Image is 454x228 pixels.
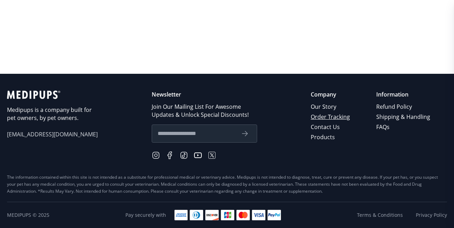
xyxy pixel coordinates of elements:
[7,212,49,219] span: Medipups © 2025
[416,212,447,219] a: Privacy Policy
[152,103,257,119] p: Join Our Mailing List For Awesome Updates & Unlock Special Discounts!
[376,91,431,99] p: Information
[311,102,351,112] a: Our Story
[7,106,98,122] p: Medipups is a company built for pet owners, by pet owners.
[125,212,166,219] span: Pay securely with
[311,112,351,122] a: Order Tracking
[311,122,351,132] a: Contact Us
[311,91,351,99] p: Company
[311,132,351,142] a: Products
[174,210,281,220] img: payment methods
[376,112,431,122] a: Shipping & Handling
[376,122,431,132] a: FAQs
[376,102,431,112] a: Refund Policy
[152,91,257,99] p: Newsletter
[7,174,447,195] div: The information contained within this site is not intended as a substitute for professional medic...
[7,130,98,138] span: [EMAIL_ADDRESS][DOMAIN_NAME]
[357,212,403,219] a: Terms & Conditions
